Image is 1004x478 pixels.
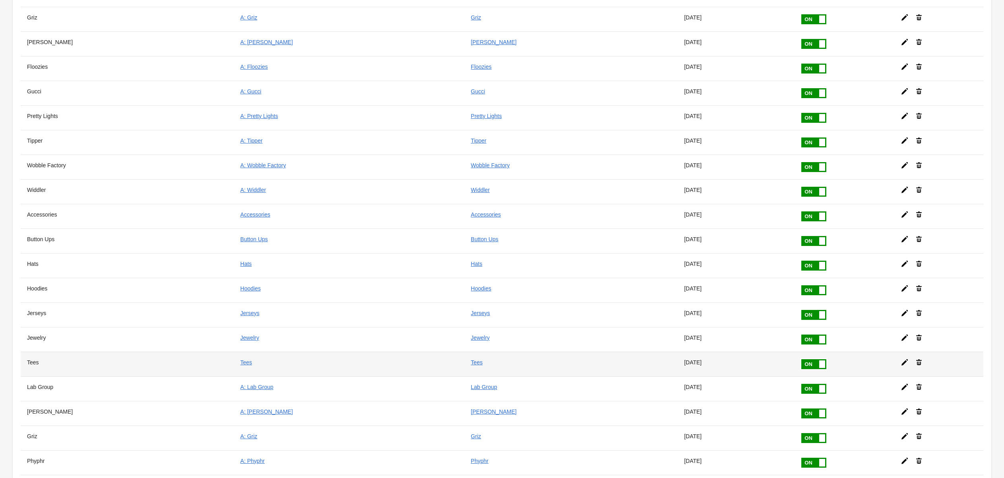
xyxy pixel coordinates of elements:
th: Lab Group [21,376,234,401]
td: [DATE] [678,204,794,228]
td: [DATE] [678,7,794,31]
a: Floozies [471,64,492,70]
a: Tees [240,359,252,366]
th: Gucci [21,81,234,105]
td: [DATE] [678,155,794,179]
th: [PERSON_NAME] [21,401,234,426]
a: Hoodies [240,285,261,292]
a: Jerseys [471,310,490,316]
a: A: Griz [240,433,258,439]
th: [PERSON_NAME] [21,31,234,56]
th: Griz [21,426,234,450]
a: Button Ups [240,236,268,242]
th: Phyphr [21,450,234,475]
td: [DATE] [678,401,794,426]
a: Accessories [471,211,501,218]
a: A: Wobble Factory [240,162,286,168]
th: Floozies [21,56,234,81]
td: [DATE] [678,278,794,302]
a: Accessories [240,211,270,218]
a: A: Gucci [240,88,262,95]
a: Tipper [471,137,486,144]
th: Accessories [21,204,234,228]
th: Wobble Factory [21,155,234,179]
a: Griz [471,433,481,439]
a: [PERSON_NAME] [471,39,517,45]
a: Hats [471,261,483,267]
a: A: [PERSON_NAME] [240,408,293,415]
th: Hoodies [21,278,234,302]
a: Phyphr [471,458,488,464]
td: [DATE] [678,302,794,327]
td: [DATE] [678,228,794,253]
a: A: Floozies [240,64,268,70]
td: [DATE] [678,56,794,81]
a: Hoodies [471,285,491,292]
a: A: Lab Group [240,384,273,390]
a: [PERSON_NAME] [471,408,517,415]
td: [DATE] [678,31,794,56]
td: [DATE] [678,376,794,401]
a: Jerseys [240,310,260,316]
a: Pretty Lights [471,113,502,119]
td: [DATE] [678,327,794,352]
td: [DATE] [678,81,794,105]
th: Hats [21,253,234,278]
td: [DATE] [678,352,794,376]
th: Griz [21,7,234,31]
a: A: Griz [240,14,258,21]
a: Button Ups [471,236,498,242]
td: [DATE] [678,105,794,130]
a: Jewelry [471,335,490,341]
a: Griz [471,14,481,21]
th: Widdler [21,179,234,204]
th: Pretty Lights [21,105,234,130]
td: [DATE] [678,253,794,278]
td: [DATE] [678,130,794,155]
th: Jewelry [21,327,234,352]
th: Tees [21,352,234,376]
a: A: Tipper [240,137,263,144]
th: Button Ups [21,228,234,253]
a: A: Phyphr [240,458,265,464]
a: Tees [471,359,483,366]
th: Jerseys [21,302,234,327]
td: [DATE] [678,179,794,204]
a: A: Widdler [240,187,266,193]
td: [DATE] [678,426,794,450]
a: Hats [240,261,252,267]
a: Gucci [471,88,485,95]
th: Tipper [21,130,234,155]
a: A: Pretty Lights [240,113,278,119]
a: A: [PERSON_NAME] [240,39,293,45]
a: Wobble Factory [471,162,510,168]
a: Jewelry [240,335,259,341]
td: [DATE] [678,450,794,475]
a: Widdler [471,187,490,193]
a: Lab Group [471,384,497,390]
